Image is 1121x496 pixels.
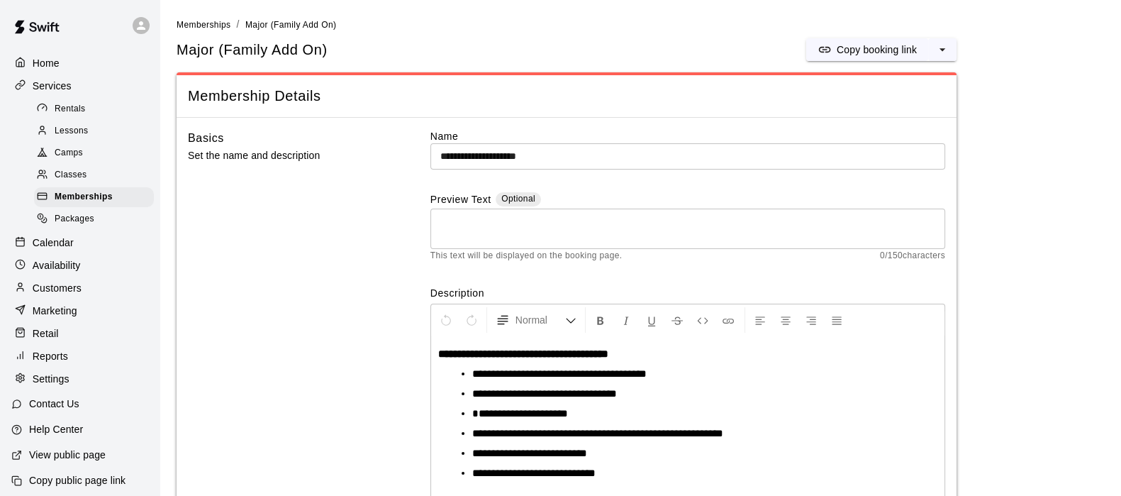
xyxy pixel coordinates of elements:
p: Contact Us [29,397,79,411]
a: Memberships [177,18,230,30]
a: Settings [11,368,148,390]
h6: Basics [188,129,224,148]
a: Customers [11,277,148,299]
p: Customers [33,281,82,295]
div: split button [806,38,957,61]
button: Copy booking link [806,38,928,61]
p: Settings [33,372,69,386]
span: Memberships [55,190,113,204]
span: Major (Family Add On) [245,20,336,30]
span: Major (Family Add On) [177,40,328,60]
button: Left Align [748,307,772,333]
p: View public page [29,448,106,462]
p: Copy booking link [837,43,917,57]
label: Name [430,129,945,143]
a: Availability [11,255,148,276]
span: Membership Details [188,87,945,106]
button: Redo [459,307,484,333]
button: Formatting Options [490,307,582,333]
button: Format Bold [589,307,613,333]
label: Description [430,286,945,300]
span: Normal [515,313,565,327]
a: Home [11,53,148,74]
button: select merge strategy [928,38,957,61]
span: 0 / 150 characters [880,249,945,263]
p: Home [33,56,60,70]
li: / [236,17,239,32]
p: Availability [33,258,81,272]
button: Format Strikethrough [665,307,689,333]
a: Marketing [11,300,148,321]
button: Right Align [799,307,823,333]
p: Services [33,79,72,93]
button: Center Align [774,307,798,333]
button: Undo [434,307,458,333]
a: Retail [11,323,148,344]
span: Packages [55,212,94,226]
button: Justify Align [825,307,849,333]
p: Set the name and description [188,147,385,165]
span: Memberships [177,20,230,30]
p: Reports [33,349,68,363]
button: Insert Link [716,307,740,333]
label: Preview Text [430,192,491,209]
nav: breadcrumb [177,17,1104,33]
a: Services [11,75,148,97]
button: Format Italics [614,307,638,333]
span: Optional [501,194,535,204]
p: Copy public page link [29,473,126,487]
a: Memberships [34,187,160,209]
a: Reports [11,346,148,367]
a: Camps [34,143,160,165]
p: Help Center [29,422,83,436]
p: Retail [33,326,59,341]
div: Memberships [34,187,154,207]
span: Camps [55,146,83,160]
div: Classes [34,165,154,185]
p: Marketing [33,304,77,318]
div: Packages [34,209,154,229]
button: Format Underline [640,307,664,333]
span: Lessons [55,124,89,138]
span: Rentals [55,102,86,116]
a: Calendar [11,232,148,253]
span: This text will be displayed on the booking page. [430,249,623,263]
a: Lessons [34,120,160,142]
a: Rentals [34,98,160,120]
div: Lessons [34,121,154,141]
div: Camps [34,143,154,163]
p: Calendar [33,236,74,250]
span: Classes [55,168,87,182]
div: Rentals [34,99,154,119]
button: Insert Code [691,307,715,333]
a: Classes [34,165,160,187]
a: Packages [34,209,160,231]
